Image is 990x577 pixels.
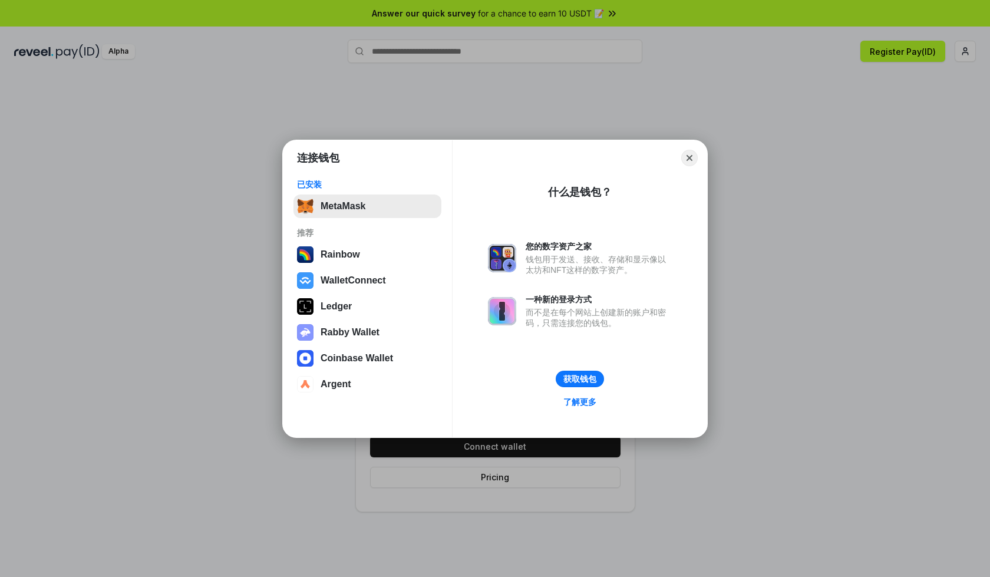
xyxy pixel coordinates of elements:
[321,301,352,312] div: Ledger
[321,249,360,260] div: Rainbow
[293,194,441,218] button: MetaMask
[321,275,386,286] div: WalletConnect
[297,350,313,367] img: svg+xml,%3Csvg%20width%3D%2228%22%20height%3D%2228%22%20viewBox%3D%220%200%2028%2028%22%20fill%3D...
[297,198,313,215] img: svg+xml,%3Csvg%20fill%3D%22none%22%20height%3D%2233%22%20viewBox%3D%220%200%2035%2033%22%20width%...
[526,254,672,275] div: 钱包用于发送、接收、存储和显示像以太坊和NFT这样的数字资产。
[563,374,596,384] div: 获取钱包
[556,394,603,410] a: 了解更多
[297,324,313,341] img: svg+xml,%3Csvg%20xmlns%3D%22http%3A%2F%2Fwww.w3.org%2F2000%2Fsvg%22%20fill%3D%22none%22%20viewBox...
[293,295,441,318] button: Ledger
[297,376,313,393] img: svg+xml,%3Csvg%20width%3D%2228%22%20height%3D%2228%22%20viewBox%3D%220%200%2028%2028%22%20fill%3D...
[293,321,441,344] button: Rabby Wallet
[293,347,441,370] button: Coinbase Wallet
[563,397,596,407] div: 了解更多
[526,307,672,328] div: 而不是在每个网站上创建新的账户和密码，只需连接您的钱包。
[297,179,438,190] div: 已安装
[556,371,604,387] button: 获取钱包
[297,272,313,289] img: svg+xml,%3Csvg%20width%3D%2228%22%20height%3D%2228%22%20viewBox%3D%220%200%2028%2028%22%20fill%3D...
[293,269,441,292] button: WalletConnect
[526,241,672,252] div: 您的数字资产之家
[297,151,339,165] h1: 连接钱包
[488,297,516,325] img: svg+xml,%3Csvg%20xmlns%3D%22http%3A%2F%2Fwww.w3.org%2F2000%2Fsvg%22%20fill%3D%22none%22%20viewBox...
[297,246,313,263] img: svg+xml,%3Csvg%20width%3D%22120%22%20height%3D%22120%22%20viewBox%3D%220%200%20120%20120%22%20fil...
[297,298,313,315] img: svg+xml,%3Csvg%20xmlns%3D%22http%3A%2F%2Fwww.w3.org%2F2000%2Fsvg%22%20width%3D%2228%22%20height%3...
[526,294,672,305] div: 一种新的登录方式
[293,372,441,396] button: Argent
[293,243,441,266] button: Rainbow
[321,379,351,390] div: Argent
[321,201,365,212] div: MetaMask
[321,327,379,338] div: Rabby Wallet
[548,185,612,199] div: 什么是钱包？
[681,150,698,166] button: Close
[297,227,438,238] div: 推荐
[488,244,516,272] img: svg+xml,%3Csvg%20xmlns%3D%22http%3A%2F%2Fwww.w3.org%2F2000%2Fsvg%22%20fill%3D%22none%22%20viewBox...
[321,353,393,364] div: Coinbase Wallet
